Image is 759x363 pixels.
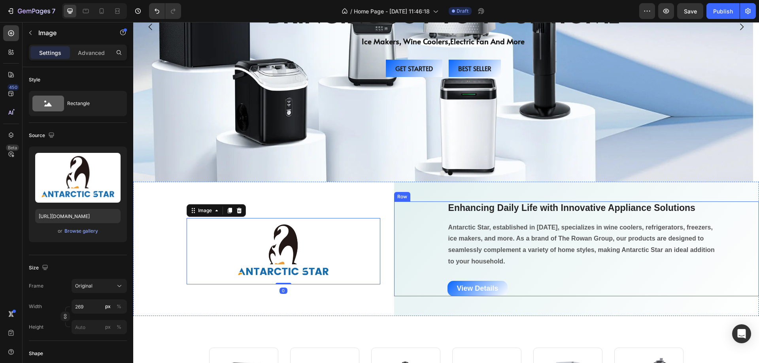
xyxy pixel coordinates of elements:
div: Beta [6,145,19,151]
img: preview-image [35,153,121,203]
div: 450 [8,84,19,90]
button: 7 [3,3,59,19]
div: Source [29,130,56,141]
strong: ice makers, wine coolers,electric fan and more [228,14,391,24]
label: Width [29,303,42,310]
button: Save [677,3,703,19]
div: px [105,303,111,310]
button: Best Seller [315,38,368,55]
iframe: Design area [133,22,759,363]
button: % [103,302,113,311]
p: Settings [39,49,61,57]
button: px [114,302,124,311]
div: % [117,324,121,331]
input: px% [72,320,127,334]
p: Advanced [78,49,105,57]
input: https://example.com/image.jpg [35,209,121,223]
button: % [103,322,113,332]
div: Get started [262,42,300,51]
div: 0 [146,265,154,272]
button: Publish [706,3,740,19]
label: Height [29,324,43,331]
div: Best Seller [325,42,358,51]
button: Get started [253,38,309,55]
p: 7 [52,6,55,16]
span: Draft [457,8,468,15]
div: px [105,324,111,331]
button: Browse gallery [64,227,98,235]
button: Dot [315,149,319,153]
img: Alt Image [97,196,203,262]
span: Home Page - [DATE] 11:46:18 [354,7,430,15]
button: <p><strong>View Details</strong></p> [314,259,375,274]
input: px% [72,299,127,314]
div: Undo/Redo [149,3,181,19]
div: Image [63,185,80,192]
div: Shape [29,350,43,357]
div: Row [262,171,276,178]
span: Save [684,8,697,15]
div: Size [29,263,50,273]
strong: Antarctic Star, established in [DATE], specializes in wine coolers, refrigerators, freezers, ice ... [315,202,582,243]
div: Rectangle [67,94,115,113]
p: Image [38,28,106,38]
strong: View Details [324,262,365,270]
div: Browse gallery [64,228,98,235]
div: Publish [713,7,733,15]
label: Frame [29,282,43,290]
button: px [114,322,124,332]
span: or [58,226,62,236]
div: % [117,303,121,310]
span: / [350,7,352,15]
h2: Enhancing Daily Life with Innovative Appliance Solutions [314,179,586,193]
div: Style [29,76,40,83]
div: Open Intercom Messenger [732,324,751,343]
button: Dot [307,149,312,153]
button: Original [72,279,127,293]
span: Original [75,282,93,290]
